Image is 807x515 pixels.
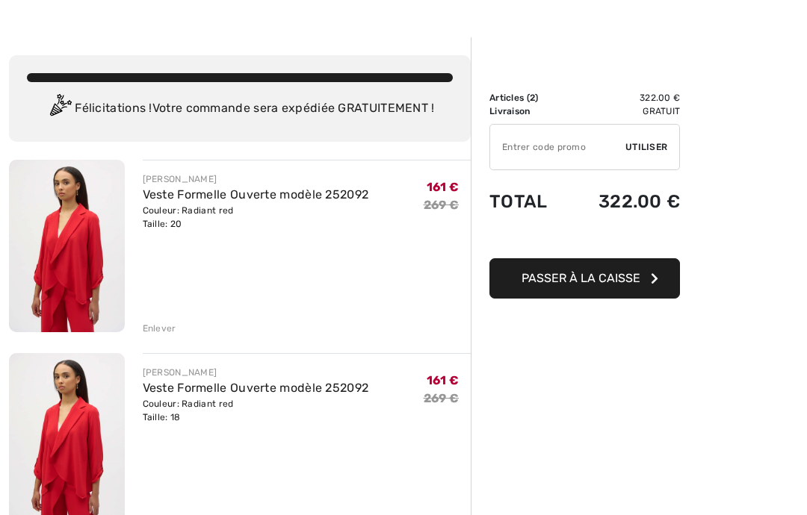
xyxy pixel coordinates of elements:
span: Utiliser [625,140,667,154]
img: Congratulation2.svg [45,94,75,124]
s: 269 € [424,391,460,405]
span: 2 [530,93,535,103]
div: Félicitations ! Votre commande sera expédiée GRATUITEMENT ! [27,94,453,124]
div: [PERSON_NAME] [143,172,369,186]
div: [PERSON_NAME] [143,366,369,379]
div: Couleur: Radiant red Taille: 20 [143,204,369,231]
input: Code promo [490,125,625,169]
td: Articles ( ) [489,91,569,104]
span: Passer à la caisse [522,271,640,285]
button: Passer à la caisse [489,258,680,299]
img: Veste Formelle Ouverte modèle 252092 [9,160,125,332]
span: 161 € [427,180,460,194]
s: 269 € [424,198,460,212]
iframe: PayPal [489,227,680,253]
span: 161 € [427,373,460,387]
a: Veste Formelle Ouverte modèle 252092 [143,187,369,202]
td: Total [489,176,569,227]
a: Veste Formelle Ouverte modèle 252092 [143,381,369,395]
td: 322.00 € [569,91,681,104]
div: Couleur: Radiant red Taille: 18 [143,397,369,424]
td: 322.00 € [569,176,681,227]
td: Livraison [489,104,569,118]
div: Enlever [143,322,176,335]
td: Gratuit [569,104,681,118]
